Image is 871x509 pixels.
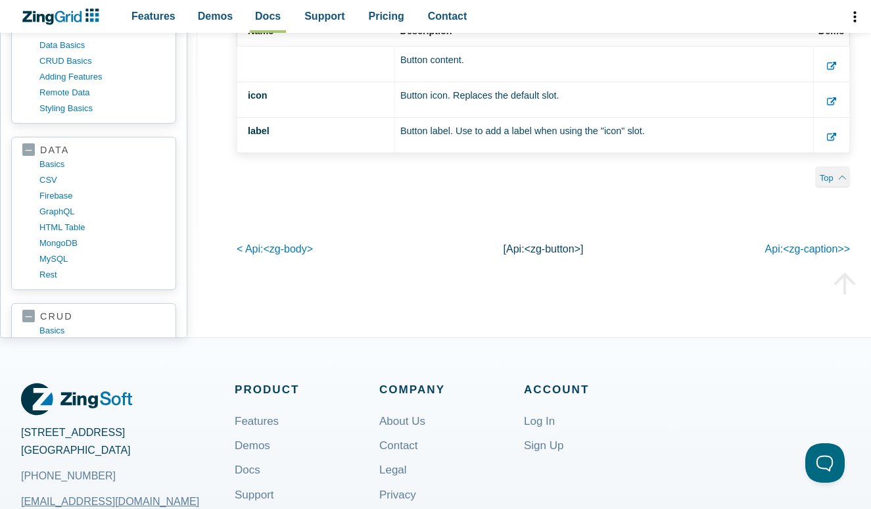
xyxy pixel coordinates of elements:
span: Pricing [369,7,404,25]
a: remote data [39,85,165,101]
a: api:<zg-caption>> [765,243,850,254]
a: adding features [39,69,165,85]
iframe: Toggle Customer Support [805,443,845,483]
a: ZingGrid Logo [21,380,132,418]
span: Product [235,380,379,399]
a: ZingChart Logo. Click to return to the homepage [21,9,106,25]
a: Legal [379,454,407,485]
a: CSV [39,172,165,188]
span: <zg-button> [525,243,580,254]
a: Demos [235,430,270,461]
address: [STREET_ADDRESS] [GEOGRAPHIC_DATA] [21,424,235,485]
a: Sign Up [524,430,563,461]
a: data [22,144,165,157]
a: data basics [39,37,165,53]
a: HTML table [39,220,165,235]
span: Docs [255,7,281,25]
a: Log In [524,406,555,437]
a: MongoDB [39,235,165,251]
td: Button icon. Replaces the default slot. [395,82,814,117]
p: [api: ] [441,240,646,258]
a: CRUD basics [39,53,165,69]
a: label [248,126,270,136]
span: Company [379,380,524,399]
a: Docs [235,454,260,485]
a: rest [39,267,165,283]
span: Demos [198,7,233,25]
a: basics [39,323,165,339]
a: MySQL [39,251,165,267]
a: [PHONE_NUMBER] [21,467,116,485]
td: Button content. [395,46,814,82]
a: crud [22,310,165,323]
a: Contact [379,430,418,461]
span: Features [131,7,176,25]
span: Account [524,380,669,399]
a: basics [39,157,165,172]
span: Contact [428,7,467,25]
a: icon [248,90,268,101]
a: GraphQL [39,204,165,220]
a: About Us [379,406,425,437]
span: <zg-caption> [783,243,844,254]
td: Button label. Use to add a label when using the "icon" slot. [395,117,814,153]
a: < api:<zg-body> [237,243,313,254]
span: <zg-body> [263,243,313,254]
a: firebase [39,188,165,204]
a: styling basics [39,101,165,116]
span: Support [304,7,344,25]
a: Features [235,406,279,437]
